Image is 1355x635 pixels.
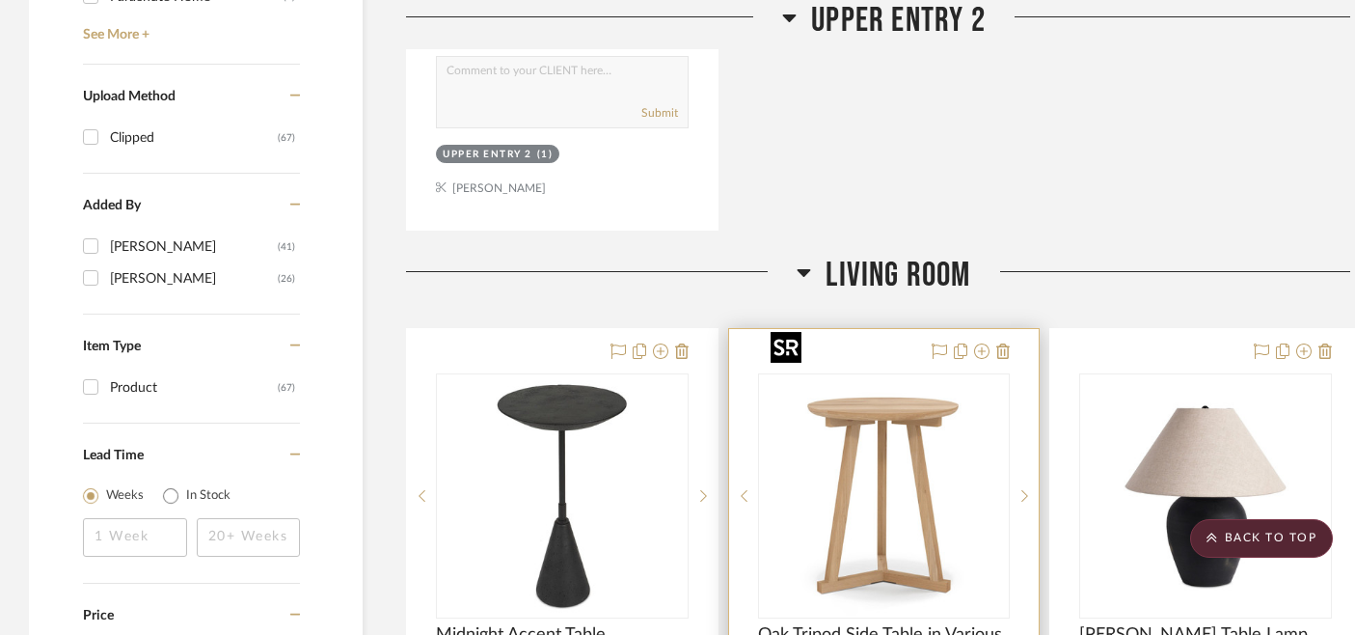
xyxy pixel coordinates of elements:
span: Added By [83,199,141,212]
div: (41) [278,232,295,262]
input: 1 Week [83,518,187,557]
label: Weeks [106,486,144,506]
span: Upload Method [83,90,176,103]
img: Midnight Accent Table [442,375,683,617]
div: [PERSON_NAME] [110,263,278,294]
span: Price [83,609,114,622]
span: Lead Time [83,449,144,462]
div: (67) [278,123,295,153]
div: Clipped [110,123,278,153]
img: Russo Table Lamp [1085,375,1326,617]
input: 20+ Weeks [197,518,301,557]
div: (1) [537,148,554,162]
span: Living Room [826,255,970,296]
span: Item Type [83,340,141,353]
scroll-to-top-button: BACK TO TOP [1190,519,1333,558]
a: See More + [78,13,300,43]
div: [PERSON_NAME] [110,232,278,262]
div: (67) [278,373,295,403]
div: Upper Entry 2 [443,148,532,162]
div: 0 [437,374,688,618]
div: (26) [278,263,295,294]
label: In Stock [186,486,230,506]
div: 0 [759,374,1010,618]
div: Product [110,373,278,403]
button: Submit [641,104,678,122]
div: 0 [1080,374,1331,618]
img: Oak Tripod Side Table in Various Colors [763,375,1004,617]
